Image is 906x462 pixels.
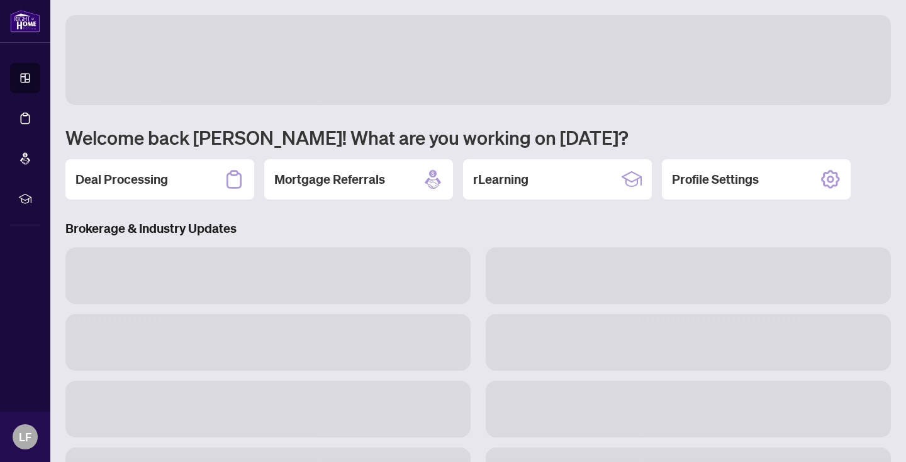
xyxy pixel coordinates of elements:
h2: Mortgage Referrals [274,171,385,188]
img: logo [10,9,40,33]
h2: Profile Settings [672,171,759,188]
h2: Deal Processing [75,171,168,188]
span: LF [19,428,31,446]
h1: Welcome back [PERSON_NAME]! What are you working on [DATE]? [65,125,891,149]
h2: rLearning [473,171,528,188]
h3: Brokerage & Industry Updates [65,220,891,237]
